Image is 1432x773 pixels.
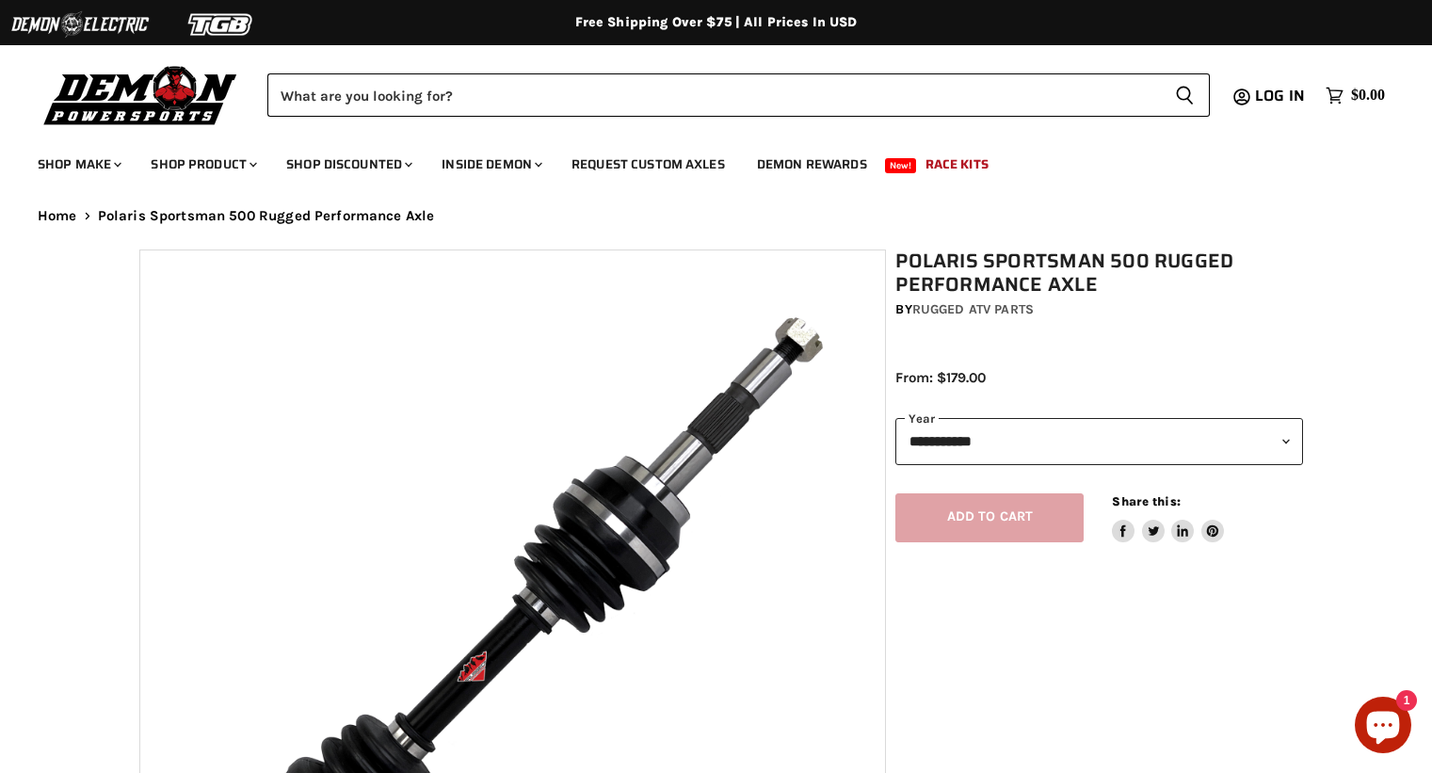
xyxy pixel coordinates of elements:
[1351,87,1385,105] span: $0.00
[24,137,1380,184] ul: Main menu
[895,299,1302,320] div: by
[895,369,986,386] span: From: $179.00
[24,145,133,184] a: Shop Make
[1112,493,1224,543] aside: Share this:
[272,145,424,184] a: Shop Discounted
[911,145,1003,184] a: Race Kits
[38,208,77,224] a: Home
[1247,88,1316,105] a: Log in
[38,61,244,128] img: Demon Powersports
[912,301,1034,317] a: Rugged ATV Parts
[885,158,917,173] span: New!
[895,250,1302,297] h1: Polaris Sportsman 500 Rugged Performance Axle
[895,418,1302,464] select: year
[151,7,292,42] img: TGB Logo 2
[9,7,151,42] img: Demon Electric Logo 2
[267,73,1160,117] input: Search
[267,73,1210,117] form: Product
[743,145,881,184] a: Demon Rewards
[1349,697,1417,758] inbox-online-store-chat: Shopify online store chat
[427,145,554,184] a: Inside Demon
[98,208,435,224] span: Polaris Sportsman 500 Rugged Performance Axle
[1316,82,1394,109] a: $0.00
[137,145,268,184] a: Shop Product
[557,145,739,184] a: Request Custom Axles
[1112,494,1180,508] span: Share this:
[1160,73,1210,117] button: Search
[1255,84,1305,107] span: Log in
